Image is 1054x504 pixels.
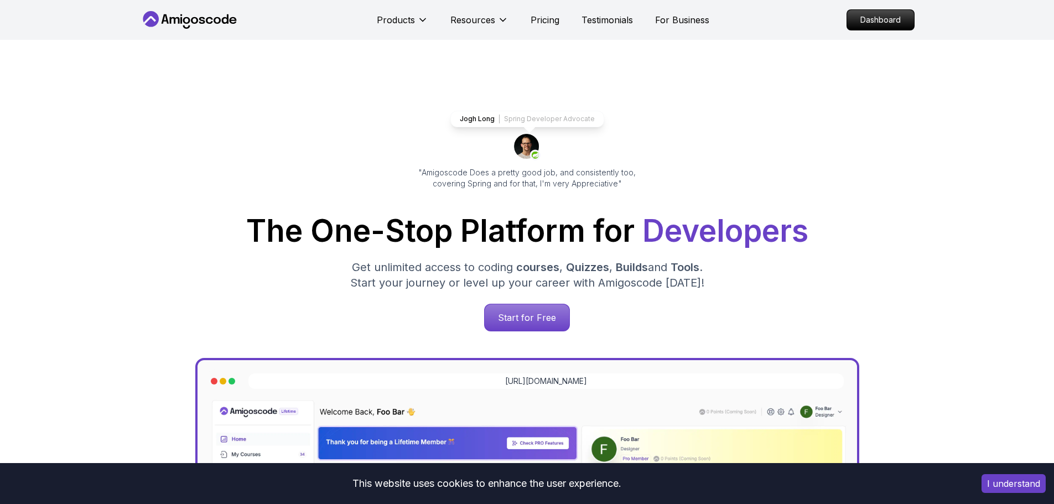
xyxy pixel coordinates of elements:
p: Dashboard [847,10,914,30]
a: [URL][DOMAIN_NAME] [505,376,587,387]
a: Dashboard [847,9,915,30]
a: Pricing [531,13,559,27]
button: Products [377,13,428,35]
span: Builds [616,261,648,274]
div: This website uses cookies to enhance the user experience. [8,471,965,496]
p: Products [377,13,415,27]
a: For Business [655,13,709,27]
p: Start for Free [485,304,569,331]
p: Jogh Long [460,115,495,123]
span: Tools [671,261,699,274]
button: Resources [450,13,508,35]
p: "Amigoscode Does a pretty good job, and consistently too, covering Spring and for that, I'm very ... [403,167,651,189]
span: Developers [642,212,808,249]
span: Quizzes [566,261,609,274]
span: courses [516,261,559,274]
img: josh long [514,134,541,160]
p: Spring Developer Advocate [504,115,595,123]
button: Accept cookies [982,474,1046,493]
p: Get unlimited access to coding , , and . Start your journey or level up your career with Amigosco... [341,259,713,290]
a: Start for Free [484,304,570,331]
h1: The One-Stop Platform for [149,216,906,246]
a: Testimonials [581,13,633,27]
p: Resources [450,13,495,27]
